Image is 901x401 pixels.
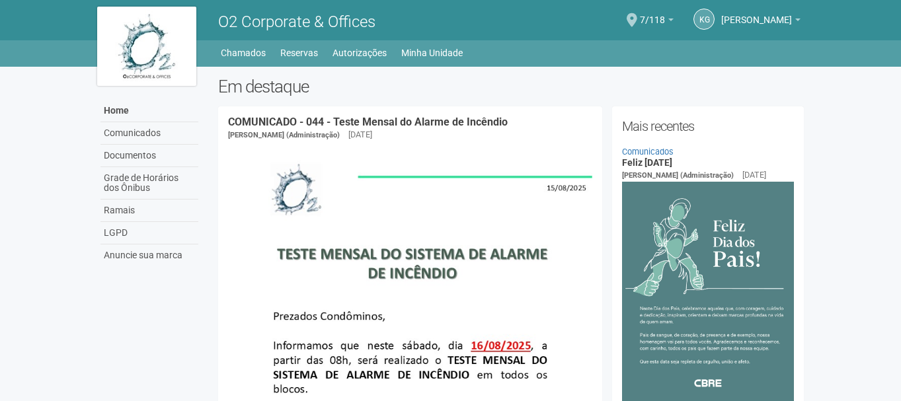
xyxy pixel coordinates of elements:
a: LGPD [100,222,198,244]
a: KG [693,9,715,30]
a: 7/118 [640,17,674,27]
h2: Mais recentes [622,116,795,136]
a: Autorizações [333,44,387,62]
a: Home [100,100,198,122]
a: [PERSON_NAME] [721,17,801,27]
div: [DATE] [742,169,766,181]
img: logo.jpg [97,7,196,86]
a: Comunicados [100,122,198,145]
a: Minha Unidade [401,44,463,62]
span: 7/118 [640,2,665,25]
a: Ramais [100,200,198,222]
span: [PERSON_NAME] (Administração) [228,131,340,139]
div: [DATE] [348,129,372,141]
a: Chamados [221,44,266,62]
a: Reservas [280,44,318,62]
a: Grade de Horários dos Ônibus [100,167,198,200]
a: COMUNICADO - 044 - Teste Mensal do Alarme de Incêndio [228,116,508,128]
span: [PERSON_NAME] (Administração) [622,171,734,180]
span: Karine Gomes [721,2,792,25]
a: Feliz [DATE] [622,157,672,168]
span: O2 Corporate & Offices [218,13,375,31]
a: Anuncie sua marca [100,244,198,266]
a: Documentos [100,145,198,167]
h2: Em destaque [218,77,804,96]
a: Comunicados [622,147,674,157]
